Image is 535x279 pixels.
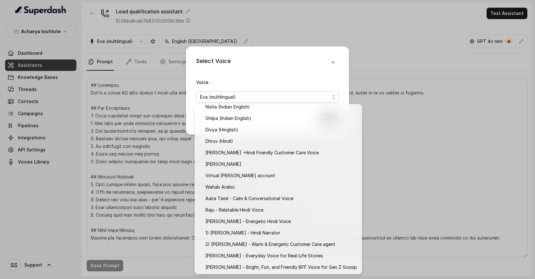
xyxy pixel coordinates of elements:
button: Eva (multilingual) [196,91,339,103]
span: Aaira Tamil - Calm & Conversational Voice [205,195,357,202]
span: Eva (multilingual) [200,93,330,101]
span: [PERSON_NAME] - Everyday Voice for Real-Life Stories [205,252,357,260]
span: 2) [PERSON_NAME] - Warm & Energetic Customer Care agent [205,241,357,248]
div: Eva (multilingual) [195,104,362,274]
span: [PERSON_NAME] - Energetic Hindi Voice [205,218,357,225]
span: [PERSON_NAME] -Hindi Friendly Customer Care Voice [205,149,357,157]
span: 1) [PERSON_NAME] - Hindi Narrator [205,229,357,237]
span: [PERSON_NAME] [205,160,357,168]
span: Shilpa (Indian English) [205,115,357,122]
span: Nisha (Indian English) [205,103,357,111]
span: Wahab Arabic [205,183,357,191]
span: Dhruv (Hindi) [205,137,357,145]
span: Divya (Hinglish) [205,126,357,134]
span: Virtual [PERSON_NAME] account [205,172,357,179]
span: Raju - Relatable Hindi Voice [205,206,357,214]
span: [PERSON_NAME] – Bright, Fun, and Friendly BFF Voice for Gen Z Gossip [205,263,357,271]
